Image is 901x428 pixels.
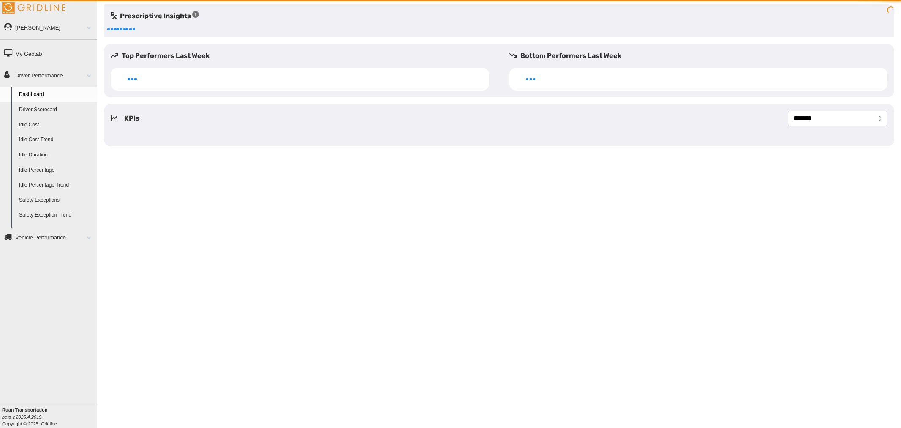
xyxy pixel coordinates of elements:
[15,208,97,223] a: Safety Exception Trend
[111,51,496,61] h5: Top Performers Last Week
[15,178,97,193] a: Idle Percentage Trend
[2,407,48,412] b: Ruan Transportation
[15,132,97,148] a: Idle Cost Trend
[111,11,199,21] h5: Prescriptive Insights
[124,113,139,123] h5: KPIs
[2,406,97,427] div: Copyright © 2025, Gridline
[15,223,97,238] a: HOS Violations
[509,51,895,61] h5: Bottom Performers Last Week
[2,414,41,420] i: beta v.2025.4.2019
[15,163,97,178] a: Idle Percentage
[15,193,97,208] a: Safety Exceptions
[15,87,97,102] a: Dashboard
[15,118,97,133] a: Idle Cost
[15,102,97,118] a: Driver Scorecard
[15,148,97,163] a: Idle Duration
[2,2,65,14] img: Gridline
